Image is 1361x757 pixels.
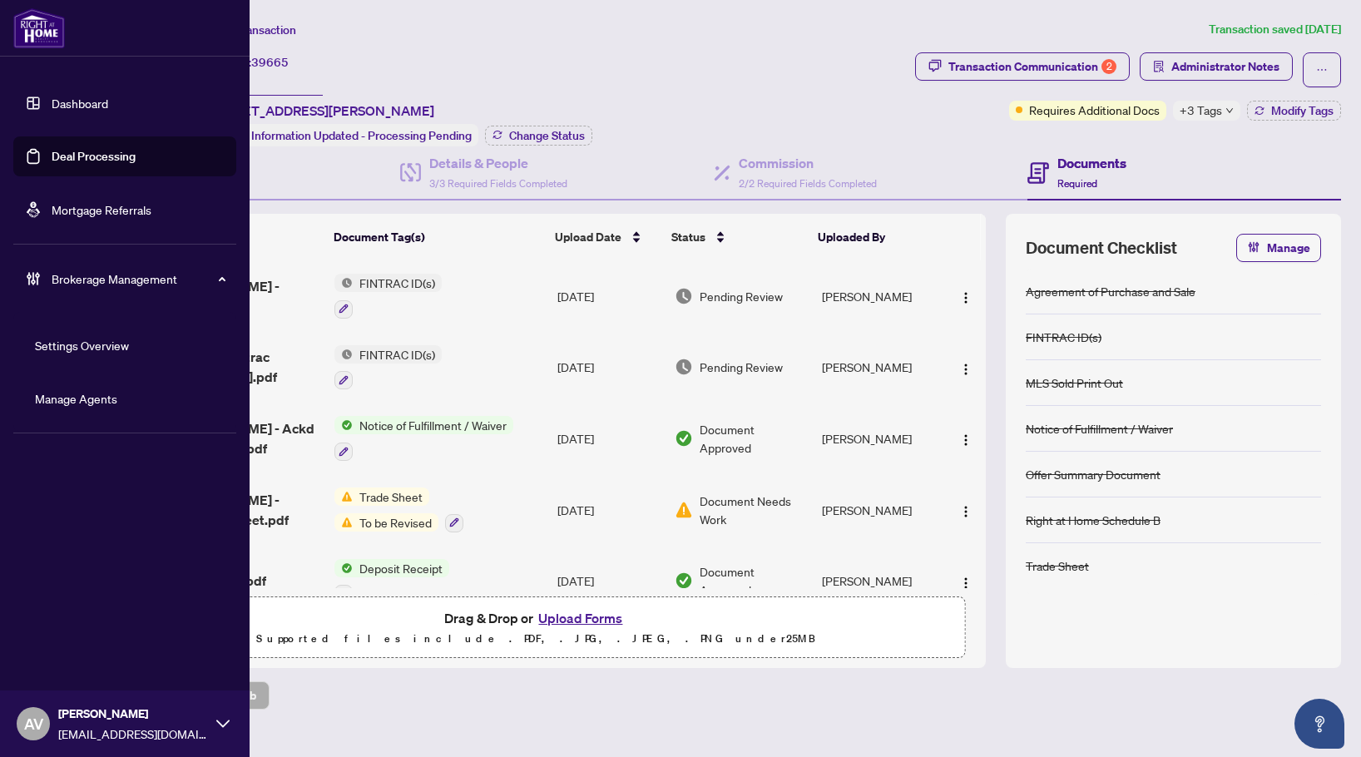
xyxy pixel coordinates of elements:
img: Status Icon [334,274,353,292]
th: Document Tag(s) [327,214,547,260]
button: Status IconTrade SheetStatus IconTo be Revised [334,487,463,532]
h4: Details & People [429,153,567,173]
img: Logo [959,363,972,376]
span: Document Approved [700,562,808,599]
img: Document Status [675,501,693,519]
span: [STREET_ADDRESS][PERSON_NAME] [206,101,434,121]
button: Open asap [1294,699,1344,749]
span: Information Updated - Processing Pending [251,128,472,143]
td: [DATE] [551,474,668,546]
div: Transaction Communication [948,53,1116,80]
span: Document Checklist [1026,236,1177,260]
span: Manage [1267,235,1310,261]
p: Supported files include .PDF, .JPG, .JPEG, .PNG under 25 MB [117,629,955,649]
div: 2 [1101,59,1116,74]
span: Required [1057,177,1097,190]
div: FINTRAC ID(s) [1026,328,1101,346]
span: Upload Date [555,228,621,246]
img: Status Icon [334,416,353,434]
a: Dashboard [52,96,108,111]
span: [EMAIL_ADDRESS][DOMAIN_NAME] [58,725,208,743]
span: down [1225,106,1234,115]
img: Status Icon [334,513,353,532]
span: Requires Additional Docs [1029,101,1160,119]
button: Modify Tags [1247,101,1341,121]
td: [PERSON_NAME] [815,546,945,617]
img: Logo [959,433,972,447]
div: Status: [206,124,478,146]
span: Pending Review [700,287,783,305]
a: Mortgage Referrals [52,202,151,217]
span: Change Status [509,130,585,141]
span: ellipsis [1316,64,1328,76]
button: Status IconFINTRAC ID(s) [334,274,442,319]
h4: Commission [739,153,877,173]
div: Notice of Fulfillment / Waiver [1026,419,1173,438]
article: Transaction saved [DATE] [1209,20,1341,39]
span: Notice of Fulfillment / Waiver [353,416,513,434]
button: Manage [1236,234,1321,262]
button: Status IconNotice of Fulfillment / Waiver [334,416,513,461]
div: Trade Sheet [1026,557,1089,575]
span: 2/2 Required Fields Completed [739,177,877,190]
span: Trade Sheet [353,487,429,506]
img: Status Icon [334,345,353,364]
span: FINTRAC ID(s) [353,345,442,364]
button: Logo [953,354,979,380]
span: View Transaction [207,22,296,37]
span: Document Approved [700,420,808,457]
img: Logo [959,505,972,518]
button: Change Status [485,126,592,146]
td: [DATE] [551,332,668,403]
img: Document Status [675,571,693,590]
span: 39665 [251,55,289,70]
div: Agreement of Purchase and Sale [1026,282,1195,300]
td: [PERSON_NAME] [815,474,945,546]
span: Modify Tags [1271,105,1334,116]
button: Logo [953,425,979,452]
span: FINTRAC ID(s) [353,274,442,292]
img: logo [13,8,65,48]
button: Transaction Communication2 [915,52,1130,81]
td: [DATE] [551,546,668,617]
div: Offer Summary Document [1026,465,1161,483]
img: Document Status [675,287,693,305]
span: [PERSON_NAME] [58,705,208,723]
img: Logo [959,291,972,304]
button: Upload Forms [533,607,627,629]
span: AV [24,712,43,735]
td: [DATE] [551,260,668,332]
button: Logo [953,283,979,309]
span: Drag & Drop orUpload FormsSupported files include .PDF, .JPG, .JPEG, .PNG under25MB [107,597,965,659]
td: [DATE] [551,403,668,474]
span: Brokerage Management [52,270,225,288]
h4: Documents [1057,153,1126,173]
img: Document Status [675,358,693,376]
div: MLS Sold Print Out [1026,374,1123,392]
img: Logo [959,576,972,590]
span: +3 Tags [1180,101,1222,120]
img: Status Icon [334,487,353,506]
img: Status Icon [334,559,353,577]
span: Administrator Notes [1171,53,1279,80]
button: Status IconDeposit Receipt [334,559,449,604]
th: Upload Date [548,214,665,260]
span: solution [1153,61,1165,72]
a: Manage Agents [35,391,117,406]
a: Settings Overview [35,338,129,353]
span: To be Revised [353,513,438,532]
th: Status [665,214,811,260]
td: [PERSON_NAME] [815,403,945,474]
button: Status IconFINTRAC ID(s) [334,345,442,390]
button: Logo [953,497,979,523]
img: Document Status [675,429,693,448]
span: Deposit Receipt [353,559,449,577]
span: Status [671,228,705,246]
span: Pending Review [700,358,783,376]
span: Document Needs Work [700,492,808,528]
div: Right at Home Schedule B [1026,511,1161,529]
a: Deal Processing [52,149,136,164]
td: [PERSON_NAME] [815,260,945,332]
button: Administrator Notes [1140,52,1293,81]
span: 3/3 Required Fields Completed [429,177,567,190]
